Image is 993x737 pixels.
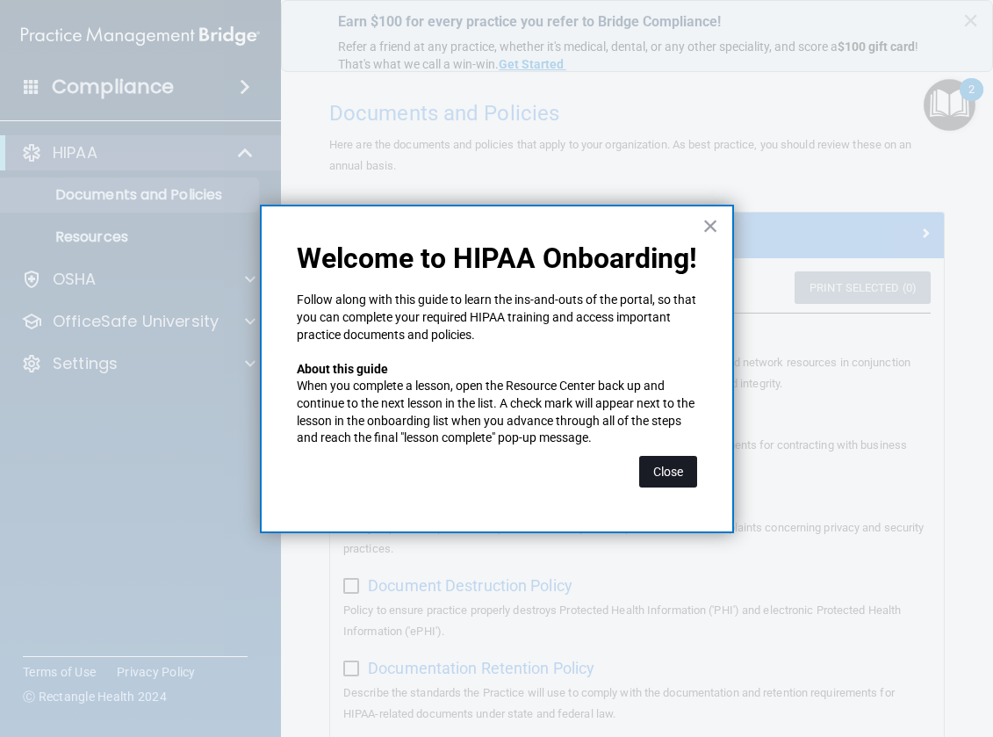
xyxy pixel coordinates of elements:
[639,456,697,488] button: Close
[297,362,388,376] strong: About this guide
[702,212,719,240] button: Close
[297,292,697,343] p: Follow along with this guide to learn the ins-and-outs of the portal, so that you can complete yo...
[297,242,697,275] p: Welcome to HIPAA Onboarding!
[297,378,697,446] p: When you complete a lesson, open the Resource Center back up and continue to the next lesson in t...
